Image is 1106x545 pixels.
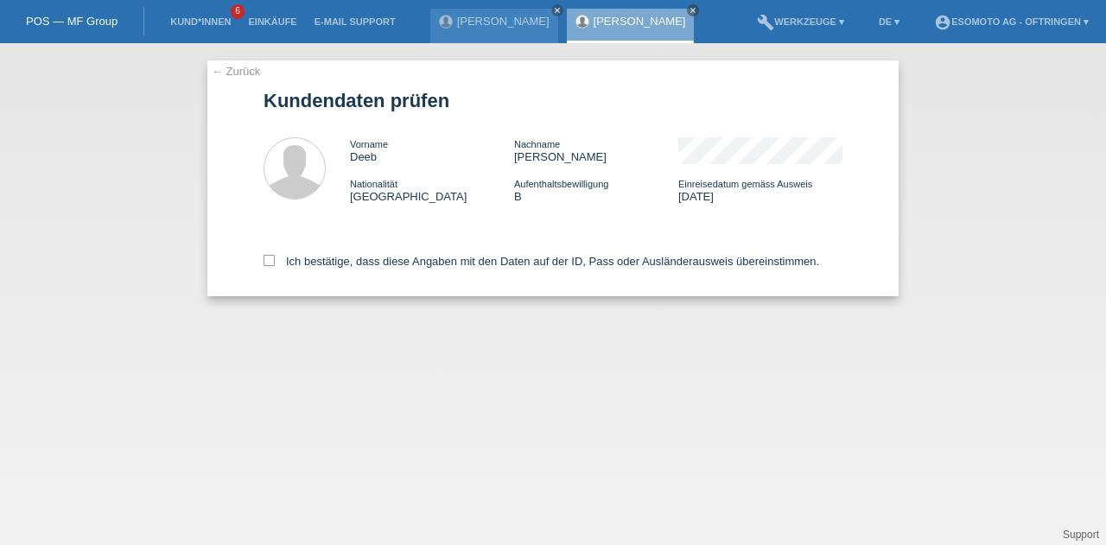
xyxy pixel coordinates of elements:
[514,179,608,189] span: Aufenthaltsbewilligung
[687,4,699,16] a: close
[925,16,1097,27] a: account_circleEsomoto AG - Oftringen ▾
[212,65,260,78] a: ← Zurück
[678,179,812,189] span: Einreisedatum gemäss Ausweis
[514,137,678,163] div: [PERSON_NAME]
[350,179,397,189] span: Nationalität
[678,177,842,203] div: [DATE]
[350,139,388,149] span: Vorname
[553,6,562,15] i: close
[239,16,305,27] a: Einkäufe
[162,16,239,27] a: Kund*innen
[594,15,686,28] a: [PERSON_NAME]
[1063,529,1099,541] a: Support
[934,14,951,31] i: account_circle
[306,16,404,27] a: E-Mail Support
[689,6,697,15] i: close
[748,16,853,27] a: buildWerkzeuge ▾
[264,90,842,111] h1: Kundendaten prüfen
[870,16,908,27] a: DE ▾
[264,255,819,268] label: Ich bestätige, dass diese Angaben mit den Daten auf der ID, Pass oder Ausländerausweis übereinsti...
[757,14,774,31] i: build
[350,137,514,163] div: Deeb
[551,4,563,16] a: close
[457,15,550,28] a: [PERSON_NAME]
[231,4,245,19] span: 6
[26,15,118,28] a: POS — MF Group
[514,139,560,149] span: Nachname
[350,177,514,203] div: [GEOGRAPHIC_DATA]
[514,177,678,203] div: B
